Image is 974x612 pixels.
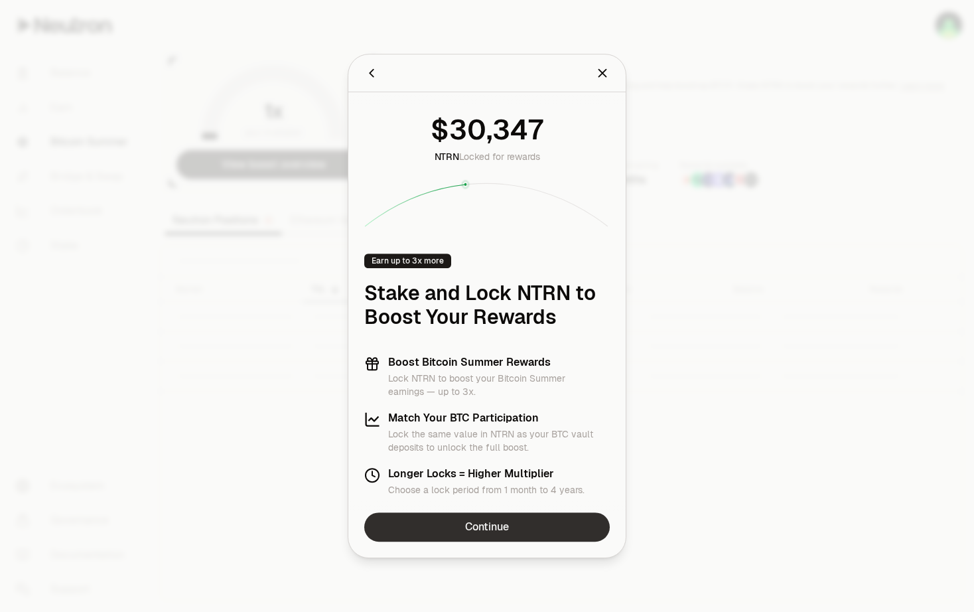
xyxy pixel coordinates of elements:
[388,427,610,454] p: Lock the same value in NTRN as your BTC vault deposits to unlock the full boost.
[364,254,451,268] div: Earn up to 3x more
[388,372,610,398] p: Lock NTRN to boost your Bitcoin Summer earnings — up to 3x.
[364,512,610,542] a: Continue
[435,151,459,163] span: NTRN
[364,281,610,329] h1: Stake and Lock NTRN to Boost Your Rewards
[388,412,610,425] h3: Match Your BTC Participation
[595,64,610,82] button: Close
[388,467,585,481] h3: Longer Locks = Higher Multiplier
[388,483,585,497] p: Choose a lock period from 1 month to 4 years.
[388,356,610,369] h3: Boost Bitcoin Summer Rewards
[364,64,379,82] button: Back
[435,150,540,163] div: Locked for rewards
